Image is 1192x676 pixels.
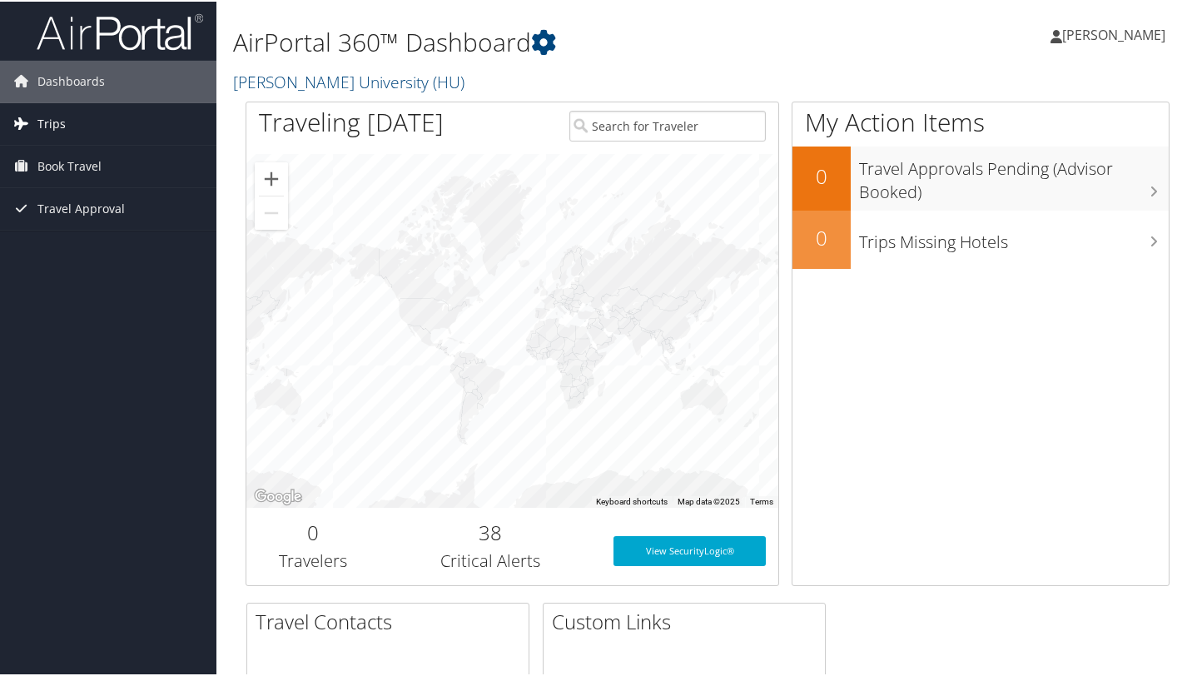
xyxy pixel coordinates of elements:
[678,495,740,505] span: Map data ©2025
[596,495,668,506] button: Keyboard shortcuts
[792,145,1169,209] a: 0Travel Approvals Pending (Advisor Booked)
[259,103,444,138] h1: Traveling [DATE]
[792,222,851,251] h2: 0
[255,161,288,194] button: Zoom in
[859,221,1169,252] h3: Trips Missing Hotels
[251,485,305,506] a: Open this area in Google Maps (opens a new window)
[37,102,66,143] span: Trips
[256,606,529,634] h2: Travel Contacts
[37,11,203,50] img: airportal-logo.png
[259,548,367,571] h3: Travelers
[792,103,1169,138] h1: My Action Items
[1062,24,1165,42] span: [PERSON_NAME]
[792,161,851,189] h2: 0
[251,485,305,506] img: Google
[569,109,766,140] input: Search for Traveler
[37,144,102,186] span: Book Travel
[859,147,1169,202] h3: Travel Approvals Pending (Advisor Booked)
[233,23,866,58] h1: AirPortal 360™ Dashboard
[255,195,288,228] button: Zoom out
[392,517,589,545] h2: 38
[552,606,825,634] h2: Custom Links
[233,69,469,92] a: [PERSON_NAME] University (HU)
[392,548,589,571] h3: Critical Alerts
[750,495,773,505] a: Terms (opens in new tab)
[37,59,105,101] span: Dashboards
[792,209,1169,267] a: 0Trips Missing Hotels
[613,534,766,564] a: View SecurityLogic®
[259,517,367,545] h2: 0
[37,186,125,228] span: Travel Approval
[1050,8,1182,58] a: [PERSON_NAME]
